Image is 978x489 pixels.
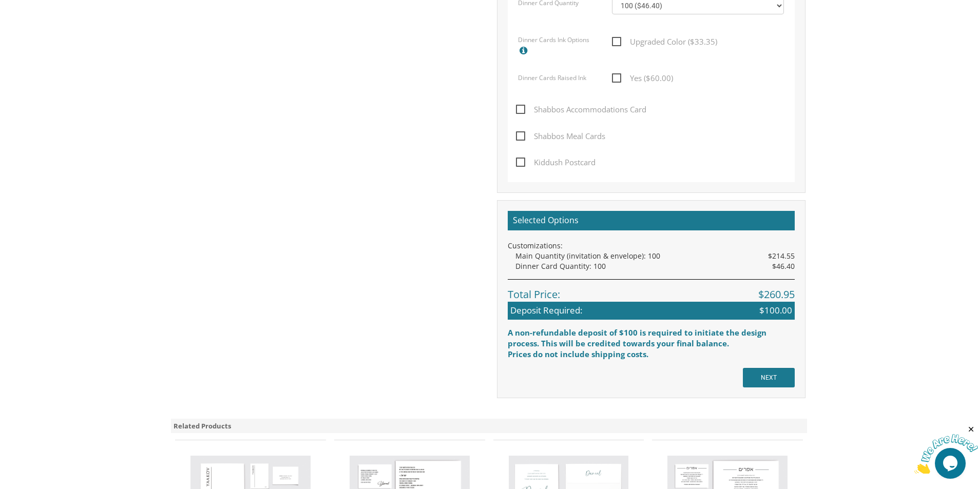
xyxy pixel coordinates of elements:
[759,304,792,317] span: $100.00
[508,279,795,302] div: Total Price:
[508,327,795,349] div: A non-refundable deposit of $100 is required to initiate the design process. This will be credite...
[515,261,795,271] div: Dinner Card Quantity: 100
[914,425,978,474] iframe: chat widget
[768,251,795,261] span: $214.55
[508,302,795,319] div: Deposit Required:
[518,73,586,86] label: Dinner Cards Raised Ink
[612,35,717,48] span: Upgraded Color ($33.35)
[508,349,795,360] div: Prices do not include shipping costs.
[772,261,795,271] span: $46.40
[515,251,795,261] div: Main Quantity (invitation & envelope): 100
[516,103,646,116] span: Shabbos Accommodations Card
[516,156,596,169] span: Kiddush Postcard
[743,368,795,387] input: NEXT
[508,211,795,230] h2: Selected Options
[516,130,605,143] span: Shabbos Meal Cards
[171,419,808,434] div: Related Products
[518,35,597,61] label: Dinner Cards Ink Options
[758,287,795,302] span: $260.95
[612,72,673,85] span: Yes ($60.00)
[508,241,795,251] div: Customizations:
